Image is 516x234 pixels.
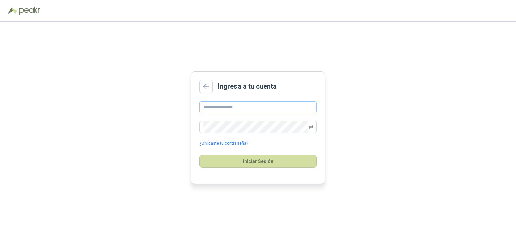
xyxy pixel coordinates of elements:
img: Peakr [19,7,40,15]
h2: Ingresa a tu cuenta [218,81,277,92]
span: eye-invisible [309,125,313,129]
img: Logo [8,7,17,14]
a: ¿Olvidaste tu contraseña? [199,140,248,147]
button: Iniciar Sesión [199,155,317,168]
